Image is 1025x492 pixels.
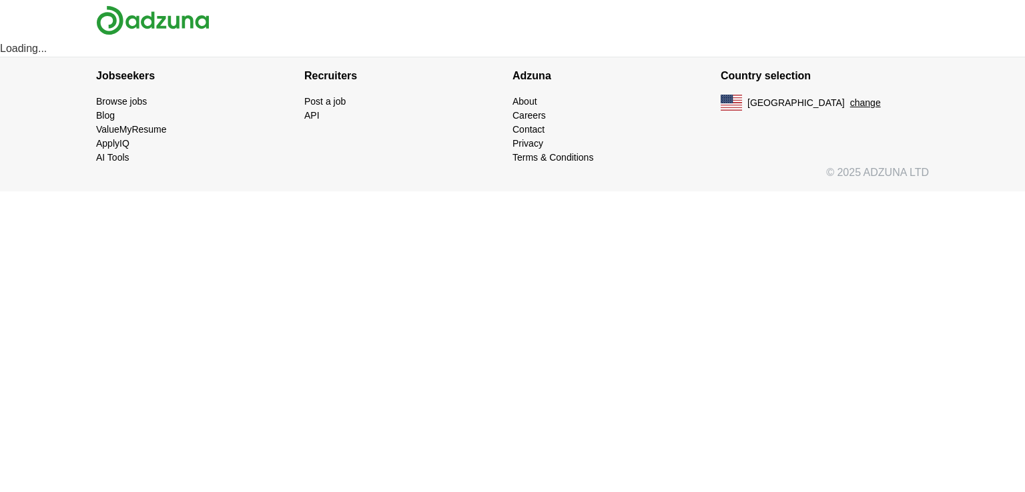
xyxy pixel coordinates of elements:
[512,138,543,149] a: Privacy
[96,110,115,121] a: Blog
[96,138,129,149] a: ApplyIQ
[850,96,881,110] button: change
[304,110,320,121] a: API
[721,57,929,95] h4: Country selection
[512,110,546,121] a: Careers
[747,96,845,110] span: [GEOGRAPHIC_DATA]
[96,124,167,135] a: ValueMyResume
[512,124,545,135] a: Contact
[96,5,210,35] img: Adzuna logo
[721,95,742,111] img: US flag
[304,96,346,107] a: Post a job
[96,96,147,107] a: Browse jobs
[96,152,129,163] a: AI Tools
[512,96,537,107] a: About
[512,152,593,163] a: Terms & Conditions
[85,165,940,191] div: © 2025 ADZUNA LTD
